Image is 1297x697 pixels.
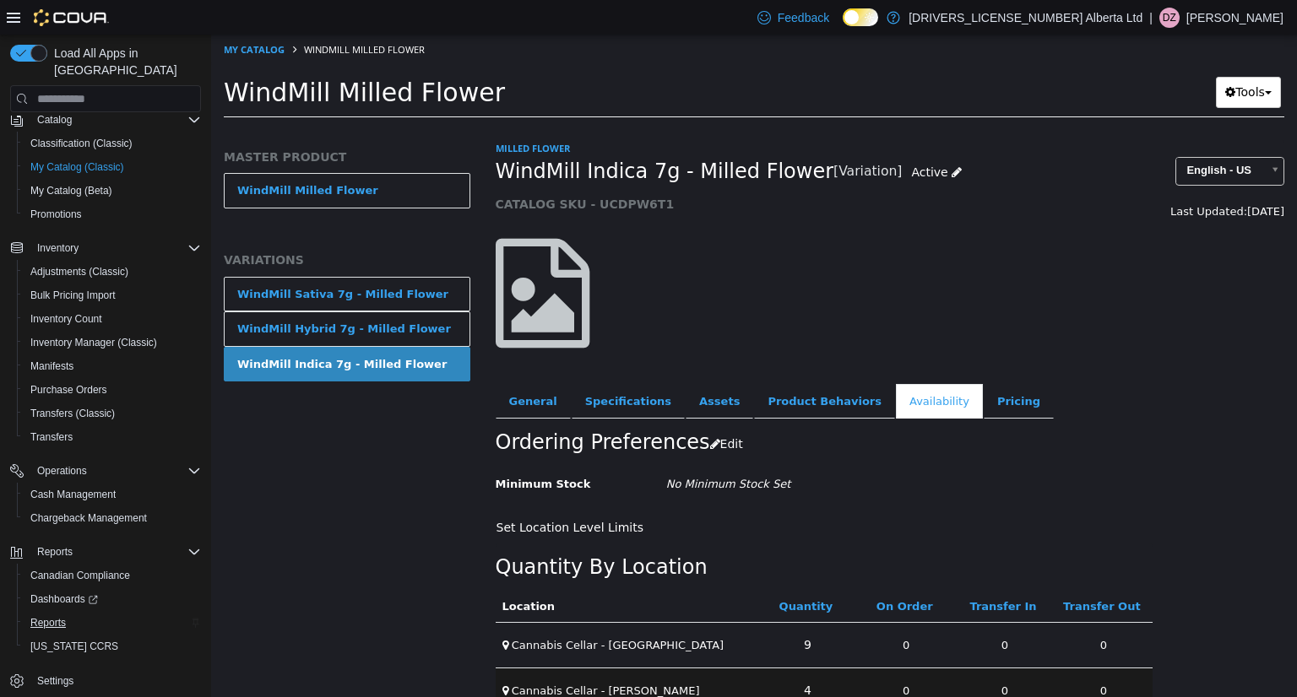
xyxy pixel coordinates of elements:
[1159,8,1180,28] div: Doug Zimmerman
[285,349,360,385] a: General
[30,289,116,302] span: Bulk Pricing Import
[3,236,208,260] button: Inventory
[24,380,201,400] span: Purchase Orders
[17,587,208,611] a: Dashboards
[30,542,79,562] button: Reports
[30,592,98,606] span: Dashboards
[24,613,201,633] span: Reports
[959,170,1036,183] span: Last Updated:
[24,262,135,282] a: Adjustments (Classic)
[34,9,109,26] img: Cova
[24,565,201,586] span: Canadian Compliance
[30,160,124,174] span: My Catalog (Classic)
[843,587,942,633] td: 0
[1149,8,1153,28] p: |
[30,461,94,481] button: Operations
[47,45,201,78] span: Load All Apps in [GEOGRAPHIC_DATA]
[30,137,133,150] span: Classification (Classic)
[543,349,684,385] a: Product Behaviors
[37,113,72,127] span: Catalog
[24,636,201,656] span: Washington CCRS
[24,427,79,447] a: Transfers
[30,671,80,691] a: Settings
[3,459,208,483] button: Operations
[17,506,208,530] button: Chargeback Management
[24,262,201,282] span: Adjustments (Classic)
[30,569,130,582] span: Canadian Compliance
[24,589,201,609] span: Dashboards
[583,595,610,626] a: 9
[646,633,745,678] td: 0
[17,132,208,155] button: Classification (Classic)
[646,587,745,633] td: 0
[24,181,201,201] span: My Catalog (Beta)
[30,336,157,349] span: Inventory Manager (Classic)
[17,284,208,307] button: Bulk Pricing Import
[30,461,201,481] span: Operations
[622,131,691,144] small: [Variation]
[30,542,201,562] span: Reports
[93,8,214,21] span: WindMill Milled Flower
[285,107,359,120] a: Milled Flower
[30,265,128,278] span: Adjustments (Classic)
[685,349,772,385] a: Availability
[30,616,66,629] span: Reports
[17,611,208,635] button: Reports
[17,378,208,402] button: Purchase Orders
[583,640,610,672] a: 4
[24,309,109,329] a: Inventory Count
[37,674,73,688] span: Settings
[24,204,89,224] a: Promotions
[3,540,208,564] button: Reports
[909,8,1142,28] p: [DRIVERS_LICENSE_NUMBER] Alberta Ltd
[665,565,725,578] a: On Order
[24,484,201,505] span: Cash Management
[30,670,201,691] span: Settings
[17,155,208,179] button: My Catalog (Classic)
[24,427,201,447] span: Transfers
[24,285,201,305] span: Bulk Pricing Import
[3,108,208,132] button: Catalog
[24,181,119,201] a: My Catalog (Beta)
[301,604,513,617] span: Cannabis Cellar - [GEOGRAPHIC_DATA]
[24,332,201,353] span: Inventory Manager (Classic)
[24,133,201,154] span: Classification (Classic)
[30,407,115,420] span: Transfers (Classic)
[17,425,208,449] button: Transfers
[1186,8,1283,28] p: [PERSON_NAME]
[13,138,259,174] a: WindMill Milled Flower
[700,131,736,144] span: Active
[24,356,80,376] a: Manifests
[24,309,201,329] span: Inventory Count
[17,483,208,506] button: Cash Management
[13,43,294,73] span: WindMill Milled Flower
[24,403,122,424] a: Transfers (Classic)
[24,157,201,177] span: My Catalog (Classic)
[30,359,73,373] span: Manifests
[24,285,122,305] a: Bulk Pricing Import
[24,508,154,528] a: Chargeback Management
[30,238,201,258] span: Inventory
[285,443,380,456] span: Minimum Stock
[778,9,829,26] span: Feedback
[26,321,236,338] div: WindMill Indica 7g - Milled Flower
[24,204,201,224] span: Promotions
[568,565,626,578] a: Quantity
[13,8,73,21] a: My Catalog
[24,589,105,609] a: Dashboards
[1005,42,1070,73] button: Tools
[17,331,208,354] button: Inventory Manager (Classic)
[37,464,87,478] span: Operations
[24,508,201,528] span: Chargeback Management
[1036,170,1073,183] span: [DATE]
[24,484,122,505] a: Cash Management
[37,545,73,559] span: Reports
[758,565,828,578] a: Transfer In
[17,564,208,587] button: Canadian Compliance
[30,312,102,326] span: Inventory Count
[30,488,116,501] span: Cash Management
[285,478,442,509] button: Set Location Level Limits
[30,640,118,653] span: [US_STATE] CCRS
[301,650,489,662] span: Cannabis Cellar - [PERSON_NAME]
[3,668,208,693] button: Settings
